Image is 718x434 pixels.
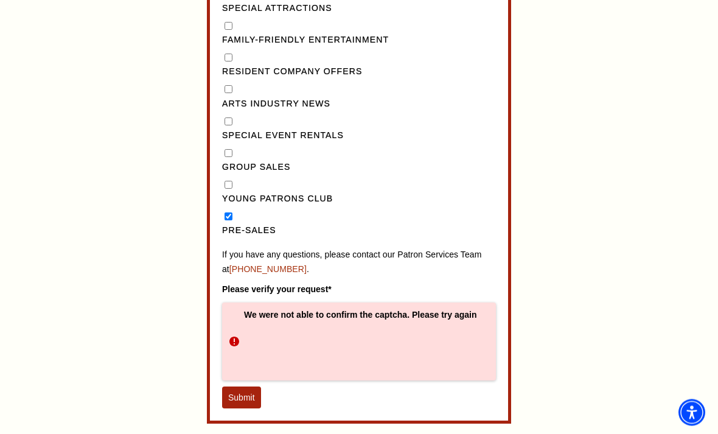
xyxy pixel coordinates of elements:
[222,224,496,239] label: Pre-Sales
[222,97,496,112] label: Arts Industry News
[222,129,496,144] label: Special Event Rentals
[222,283,496,296] label: Please verify your request*
[678,399,705,426] div: Accessibility Menu
[244,320,429,368] iframe: reCAPTCHA
[229,265,307,275] a: call 817-212-4280
[222,33,496,48] label: Family-Friendly Entertainment
[222,387,261,409] button: Submit
[222,192,496,207] label: Young Patrons Club
[222,161,496,175] label: Group Sales
[222,2,496,16] label: Special Attractions
[222,65,496,80] label: Resident Company Offers
[222,248,496,277] p: If you have any questions, please contact our Patron Services Team at .
[222,303,496,381] div: We were not able to confirm the captcha. Please try again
